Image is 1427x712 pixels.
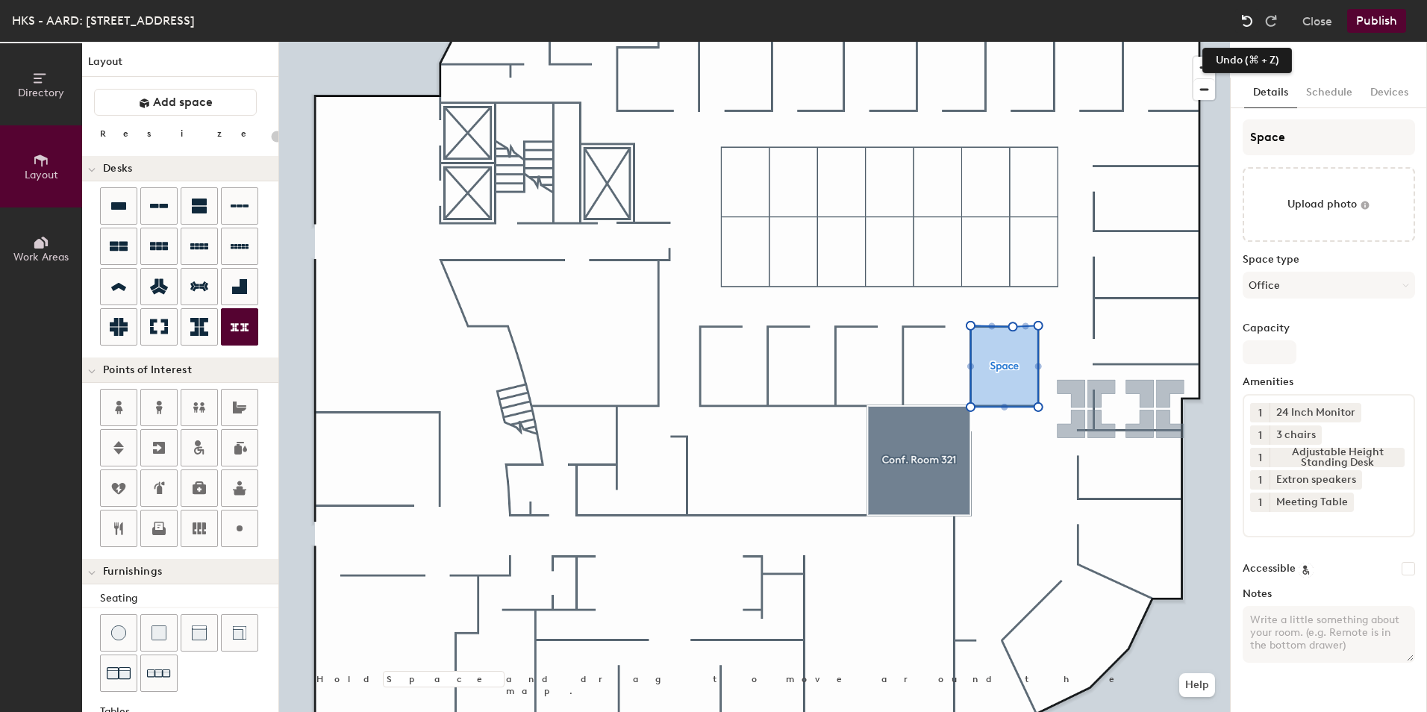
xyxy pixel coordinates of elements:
[18,87,64,99] span: Directory
[1347,9,1406,33] button: Publish
[1243,254,1415,266] label: Space type
[103,364,192,376] span: Points of Interest
[1244,78,1297,108] button: Details
[1258,495,1262,510] span: 1
[147,662,171,685] img: Couch (x3)
[1250,403,1270,422] button: 1
[1250,448,1270,467] button: 1
[111,625,126,640] img: Stool
[181,614,218,652] button: Couch (middle)
[103,566,162,578] span: Furnishings
[1243,272,1415,299] button: Office
[12,11,195,30] div: HKS - AARD: [STREET_ADDRESS]
[232,625,247,640] img: Couch (corner)
[107,661,131,685] img: Couch (x2)
[1243,563,1296,575] label: Accessible
[100,590,278,607] div: Seating
[13,251,69,263] span: Work Areas
[1250,425,1270,445] button: 1
[1243,376,1415,388] label: Amenities
[1240,13,1255,28] img: Undo
[1361,78,1417,108] button: Devices
[1243,167,1415,242] button: Upload photo
[100,655,137,692] button: Couch (x2)
[153,95,213,110] span: Add space
[221,614,258,652] button: Couch (corner)
[152,625,166,640] img: Cushion
[1179,673,1215,697] button: Help
[1302,9,1332,33] button: Close
[1270,470,1362,490] div: Extron speakers
[192,625,207,640] img: Couch (middle)
[1243,588,1415,600] label: Notes
[82,54,278,77] h1: Layout
[1270,425,1322,445] div: 3 chairs
[1270,403,1361,422] div: 24 Inch Monitor
[1270,493,1354,512] div: Meeting Table
[1264,13,1278,28] img: Redo
[103,163,132,175] span: Desks
[1258,472,1262,488] span: 1
[94,89,257,116] button: Add space
[1297,78,1361,108] button: Schedule
[100,614,137,652] button: Stool
[25,169,58,181] span: Layout
[140,614,178,652] button: Cushion
[140,655,178,692] button: Couch (x3)
[1270,448,1405,467] div: Adjustable Height Standing Desk
[1250,470,1270,490] button: 1
[100,128,265,140] div: Resize
[1258,428,1262,443] span: 1
[1250,493,1270,512] button: 1
[1243,322,1415,334] label: Capacity
[1258,450,1262,466] span: 1
[1258,405,1262,421] span: 1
